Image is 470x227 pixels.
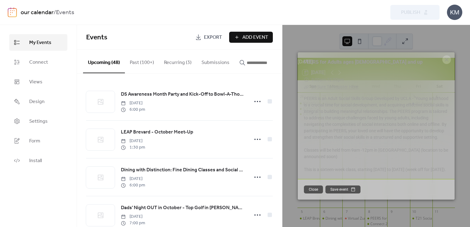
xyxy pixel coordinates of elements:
[83,50,125,73] button: Upcoming (48)
[29,78,42,86] span: Views
[298,95,455,173] div: PEERS is an Adult Social Skills Group Developed by UCLA - "Young adulthood is a crucial time for ...
[121,220,145,226] span: 7:00 pm
[304,185,323,193] button: Close
[29,39,51,46] span: My Events
[9,93,67,110] a: Design
[121,138,145,144] span: [DATE]
[304,76,309,84] div: ​
[304,83,309,91] div: ​
[54,7,56,18] b: /
[121,100,145,106] span: [DATE]
[326,77,327,82] span: -
[304,59,423,65] a: PEERS for Adults ages [DEMOGRAPHIC_DATA] and up
[29,137,40,145] span: Form
[327,77,344,82] span: 12:00pm
[191,32,227,43] a: Export
[121,90,245,98] a: DS Awareness Month Party and Kick-Off to Bowl-A-Thon 2026!
[229,32,273,43] button: Add Event
[9,133,67,149] a: Form
[125,50,159,73] button: Past (100+)
[311,69,324,76] span: [DATE]
[29,98,45,106] span: Design
[325,185,360,193] button: Save event
[9,113,67,129] a: Settings
[311,84,359,89] a: Be Sure To Register Here:
[121,166,245,174] a: Dining with Distinction: Fine Dining Classes and Social Skills for Young Adults
[311,77,326,82] span: 9:00am
[159,50,197,73] button: Recurring (3)
[86,31,107,44] span: Events
[29,118,48,125] span: Settings
[9,34,67,51] a: My Events
[121,176,145,182] span: [DATE]
[121,204,245,212] a: Dads' Night OUT in October - Top Golf in [PERSON_NAME]
[447,5,462,20] div: KM
[56,7,74,18] b: Events
[121,91,245,98] span: DS Awareness Month Party and Kick-Off to Bowl-A-Thon 2026!
[304,69,309,76] div: ​
[121,213,145,220] span: [DATE]
[121,144,145,151] span: 1:30 pm
[121,106,145,113] span: 6:00 pm
[121,129,193,136] span: LEAP Brevard - October Meet-Up
[121,128,193,136] a: LEAP Brevard - October Meet-Up
[9,54,67,70] a: Connect
[8,7,17,17] img: logo
[21,7,54,18] a: our calendar
[9,74,67,90] a: Views
[29,59,48,66] span: Connect
[204,34,222,41] span: Export
[197,50,234,73] button: Submissions
[29,157,42,165] span: Install
[9,152,67,169] a: Install
[121,182,145,189] span: 6:00 pm
[242,34,268,41] span: Add Event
